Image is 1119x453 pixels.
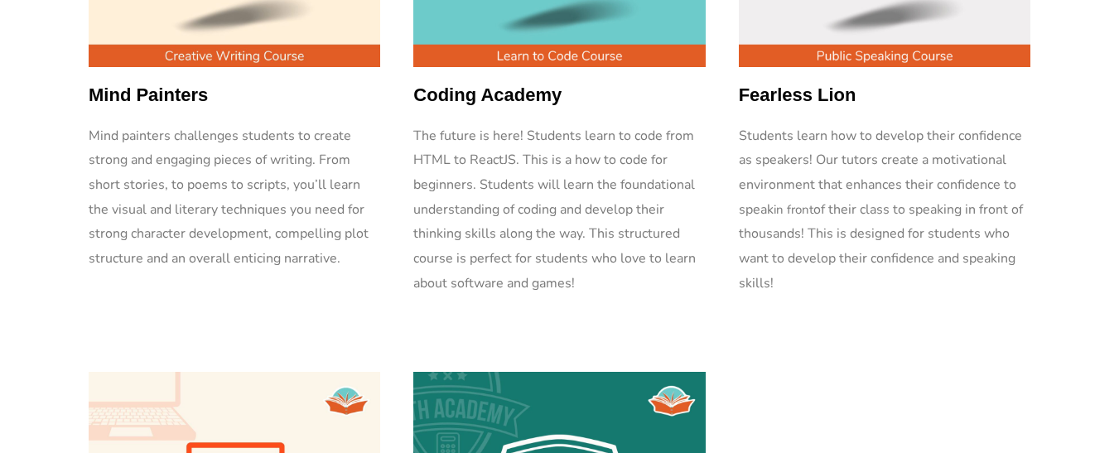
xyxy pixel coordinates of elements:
h2: Coding Academy [413,84,705,108]
p: The future is here! Students learn to code from HTML to ReactJS. This is a how to code for beginn... [413,124,705,296]
p: Mind painters challenges students to create strong and engaging pieces of writing. From short sto... [89,124,380,272]
iframe: Chat Widget [843,266,1119,453]
h2: Fearless Lion [739,84,1030,108]
p: Students learn how to develop their confidence as speakers! Our tutors create a motivational envi... [739,124,1030,296]
h2: Mind Painters [89,84,380,108]
span: in front [774,201,813,218]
